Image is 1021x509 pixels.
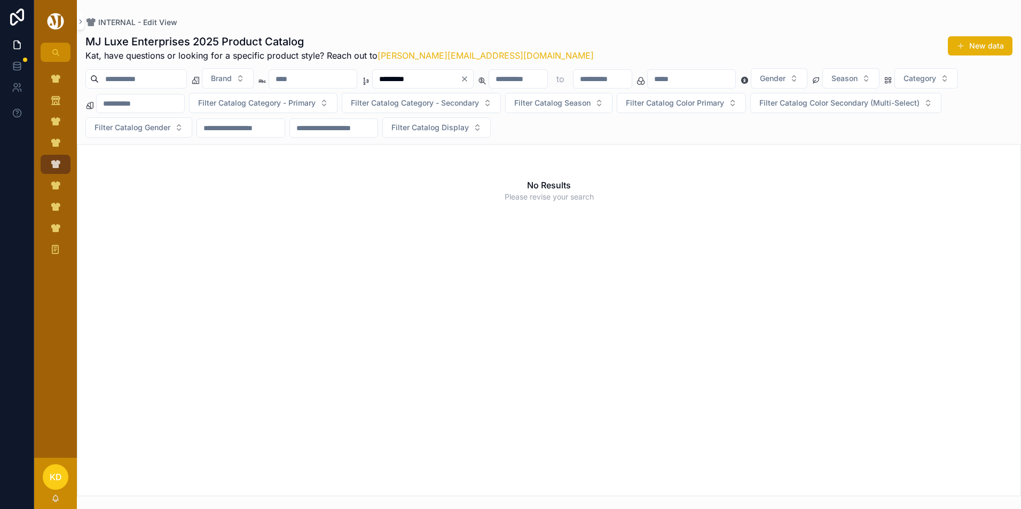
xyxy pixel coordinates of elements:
button: Select Button [894,68,958,89]
p: to [556,73,564,85]
span: Please revise your search [505,192,594,202]
button: Clear [460,75,473,83]
button: Select Button [342,93,501,113]
h1: MJ Luxe Enterprises 2025 Product Catalog [85,34,594,49]
span: Filter Catalog Display [391,122,469,133]
button: Select Button [505,93,612,113]
span: Filter Catalog Gender [95,122,170,133]
button: Select Button [85,117,192,138]
span: Brand [211,73,232,84]
button: Select Button [382,117,491,138]
span: Category [904,73,936,84]
button: Select Button [202,68,254,89]
button: Select Button [822,68,879,89]
span: Filter Catalog Color Secondary (Multi-Select) [759,98,920,108]
button: Select Button [750,93,941,113]
div: scrollable content [34,62,77,273]
span: KD [50,471,62,483]
button: Select Button [617,93,746,113]
span: Kat, have questions or looking for a specific product style? Reach out to [85,49,594,62]
button: Select Button [189,93,337,113]
span: INTERNAL - Edit View [98,17,177,28]
a: INTERNAL - Edit View [85,17,177,28]
span: Filter Catalog Category - Secondary [351,98,479,108]
span: Filter Catalog Color Primary [626,98,724,108]
span: Gender [760,73,786,84]
img: App logo [45,13,66,30]
span: Filter Catalog Category - Primary [198,98,316,108]
h2: No Results [527,179,571,192]
a: [PERSON_NAME][EMAIL_ADDRESS][DOMAIN_NAME] [378,50,594,61]
button: New data [948,36,1012,55]
span: Season [831,73,858,84]
span: Filter Catalog Season [514,98,591,108]
button: Select Button [751,68,807,89]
